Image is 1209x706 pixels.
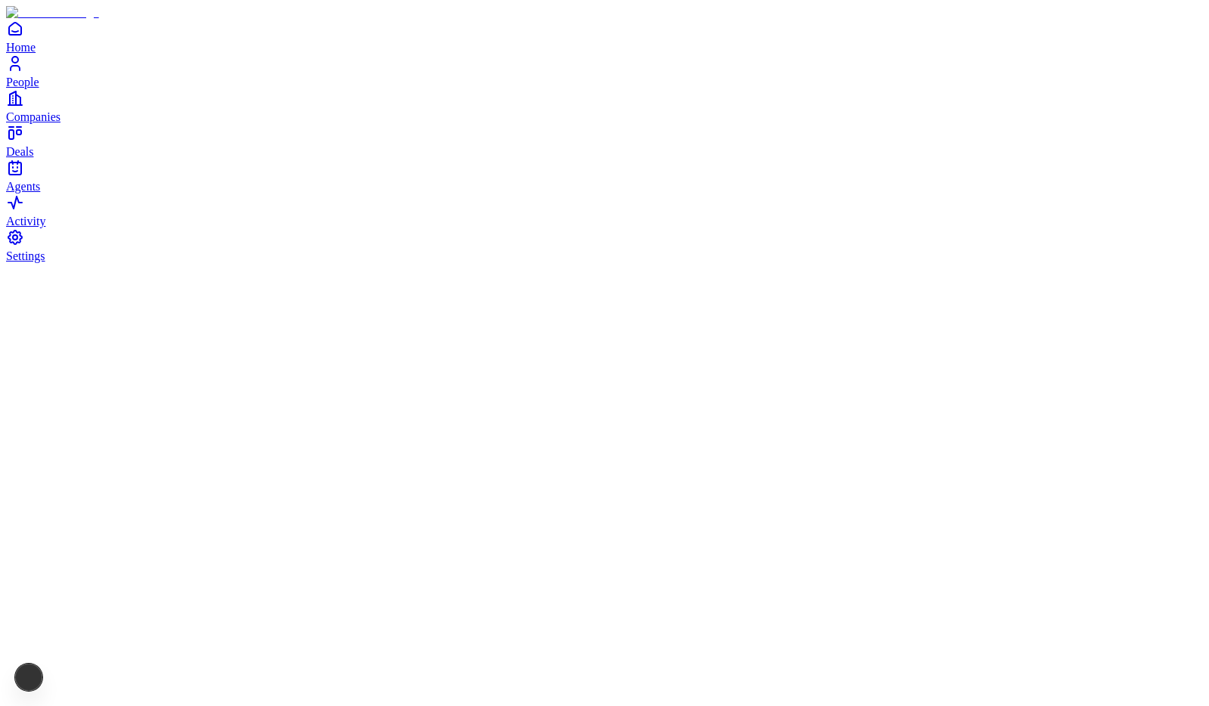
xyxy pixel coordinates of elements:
span: Activity [6,215,45,228]
span: Companies [6,110,60,123]
a: Home [6,20,1203,54]
img: Item Brain Logo [6,6,99,20]
a: Deals [6,124,1203,158]
span: Settings [6,249,45,262]
span: Agents [6,180,40,193]
a: People [6,54,1203,88]
span: Home [6,41,36,54]
span: Deals [6,145,33,158]
a: Companies [6,89,1203,123]
a: Activity [6,194,1203,228]
a: Settings [6,228,1203,262]
a: Agents [6,159,1203,193]
span: People [6,76,39,88]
